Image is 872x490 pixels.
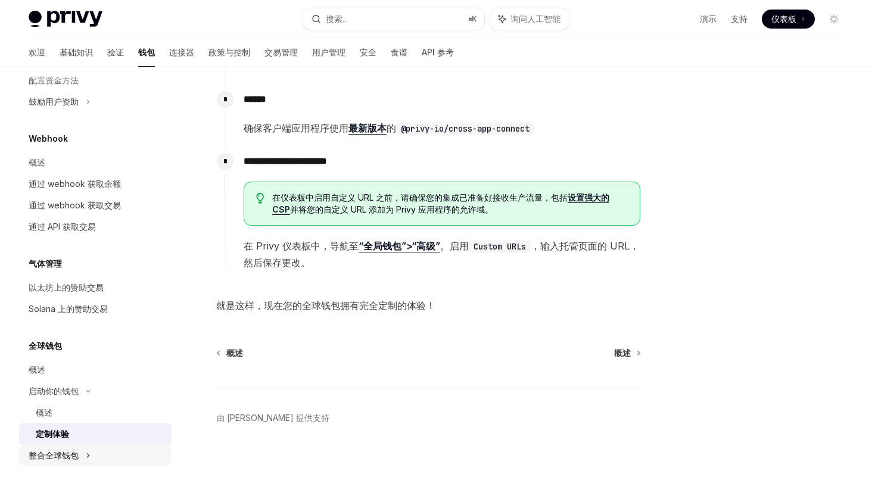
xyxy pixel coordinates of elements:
[19,195,172,216] a: 通过 webhook 获取交易
[217,347,243,359] a: 概述
[29,200,121,210] font: 通过 webhook 获取交易
[19,152,172,173] a: 概述
[387,122,396,134] font: 的
[614,348,631,358] font: 概述
[19,298,172,320] a: Solana 上的赞助交易
[472,14,477,23] font: K
[36,407,52,417] font: 概述
[29,450,79,460] font: 整合全球钱包
[391,38,407,67] a: 食谱
[272,192,568,202] font: 在仪表板中启用自定义 URL 之前，请确保您的集成已准备好接收生产流量，包括
[29,38,45,67] a: 欢迎
[36,429,69,439] font: 定制体验
[264,47,298,57] font: 交易管理
[60,47,93,57] font: 基础知识
[256,193,264,204] svg: 提示
[490,8,569,30] button: 询问人工智能
[138,38,155,67] a: 钱包
[29,157,45,167] font: 概述
[360,47,376,57] font: 安全
[60,38,93,67] a: 基础知识
[19,216,172,238] a: 通过 API 获取交易
[469,240,531,253] code: Custom URLs
[614,347,640,359] a: 概述
[468,14,472,23] font: ⌘
[169,47,194,57] font: 连接器
[422,47,454,57] font: API 参考
[29,221,96,232] font: 通过 API 获取交易
[440,240,469,252] font: 。启用
[138,47,155,57] font: 钱包
[29,364,45,374] font: 概述
[762,10,815,29] a: 仪表板
[824,10,843,29] button: 切换暗模式
[216,413,329,423] font: 由 [PERSON_NAME] 提供支持
[29,96,79,107] font: 鼓励用户资助
[303,8,484,30] button: 搜索...⌘K
[244,240,359,252] font: 在 Privy 仪表板中，导航至
[29,304,108,314] font: Solana 上的赞助交易
[731,13,748,25] a: 支持
[348,122,387,134] font: 最新版本
[29,386,79,396] font: 启动你的钱包
[208,38,250,67] a: 政策与控制
[700,13,717,25] a: 演示
[312,38,345,67] a: 用户管理
[29,282,104,292] font: 以太坊上的赞助交易
[312,47,345,57] font: 用户管理
[359,240,440,252] font: “全局钱包”>“高级”
[107,47,124,57] font: 验证
[107,38,124,67] a: 验证
[29,258,62,269] font: 气体管理
[700,14,717,24] font: 演示
[391,47,407,57] font: 食谱
[216,412,329,424] a: 由 [PERSON_NAME] 提供支持
[169,38,194,67] a: 连接器
[19,423,172,445] a: 定制体验
[19,359,172,380] a: 概述
[29,133,68,143] font: Webhook
[19,402,172,423] a: 概述
[264,38,298,67] a: 交易管理
[731,14,748,24] font: 支持
[19,173,172,195] a: 通过 webhook 获取余额
[29,11,102,27] img: 灯光标志
[510,14,560,24] font: 询问人工智能
[216,299,435,311] font: 就是这样，现在您的全球钱包拥有完全定制的体验！
[29,341,62,351] font: 全球钱包
[359,240,440,252] a: “全局钱包”>“高级”
[29,47,45,57] font: 欢迎
[244,122,348,134] font: 确保客户端应用程序使用
[226,348,243,358] font: 概述
[19,277,172,298] a: 以太坊上的赞助交易
[326,14,348,24] font: 搜索...
[348,122,387,135] a: 最新版本
[396,122,534,135] code: @privy-io/cross-app-connect
[208,47,250,57] font: 政策与控制
[422,38,454,67] a: API 参考
[360,38,376,67] a: 安全
[29,179,121,189] font: 通过 webhook 获取余额
[771,14,796,24] font: 仪表板
[290,204,493,214] font: 并将您的自定义 URL 添加为 Privy 应用程序的允许域。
